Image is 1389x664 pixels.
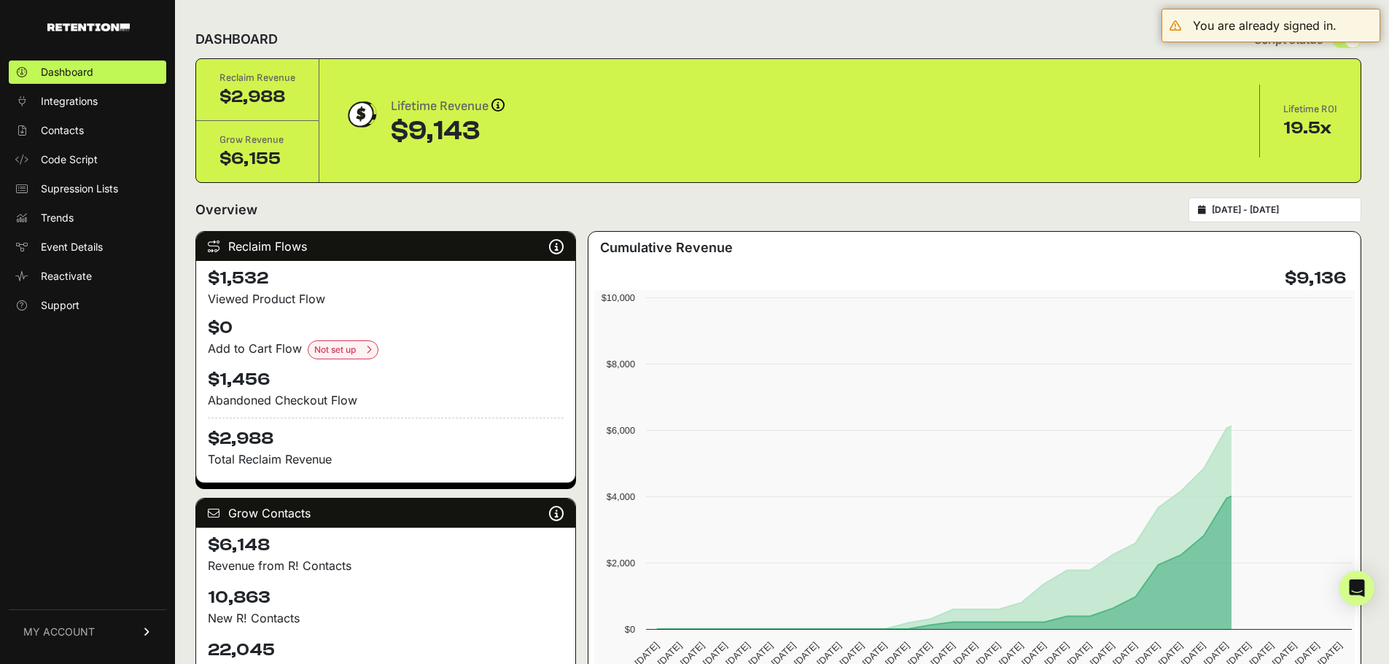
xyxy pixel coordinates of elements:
span: Event Details [41,240,103,254]
a: MY ACCOUNT [9,609,166,654]
h3: Cumulative Revenue [600,238,733,258]
a: Trends [9,206,166,230]
a: Integrations [9,90,166,113]
div: Viewed Product Flow [208,290,564,308]
span: Dashboard [41,65,93,79]
span: MY ACCOUNT [23,625,95,639]
text: $10,000 [602,292,635,303]
h4: $6,148 [208,534,564,557]
h4: $1,456 [208,368,564,391]
h2: DASHBOARD [195,29,278,50]
a: Contacts [9,119,166,142]
div: Reclaim Revenue [219,71,295,85]
div: $6,155 [219,147,295,171]
a: Reactivate [9,265,166,288]
p: New R! Contacts [208,609,564,627]
h4: 22,045 [208,638,564,662]
span: Integrations [41,94,98,109]
div: $9,143 [391,117,505,146]
div: Grow Revenue [219,133,295,147]
a: Dashboard [9,60,166,84]
div: 19.5x [1283,117,1337,140]
div: Open Intercom Messenger [1339,571,1374,606]
div: Abandoned Checkout Flow [208,391,564,409]
span: Support [41,298,79,313]
text: $4,000 [607,491,635,502]
div: You are already signed in. [1193,17,1337,34]
a: Support [9,294,166,317]
div: Add to Cart Flow [208,340,564,359]
a: Supression Lists [9,177,166,200]
span: Trends [41,211,74,225]
h4: $0 [208,316,564,340]
div: Grow Contacts [196,499,575,528]
span: Code Script [41,152,98,167]
text: $2,000 [607,558,635,569]
div: Lifetime ROI [1283,102,1337,117]
a: Code Script [9,148,166,171]
h4: 10,863 [208,586,564,609]
img: dollar-coin-05c43ed7efb7bc0c12610022525b4bbbb207c7efeef5aecc26f025e68dcafac9.png [343,96,379,133]
span: Contacts [41,123,84,138]
text: $8,000 [607,359,635,370]
img: Retention.com [47,23,130,31]
text: $6,000 [607,425,635,436]
h4: $2,988 [208,418,564,450]
span: Reactivate [41,269,92,284]
h4: $9,136 [1285,267,1346,290]
div: Reclaim Flows [196,232,575,261]
span: Supression Lists [41,181,118,196]
h2: Overview [195,200,257,220]
p: Revenue from R! Contacts [208,557,564,574]
h4: $1,532 [208,267,564,290]
a: Event Details [9,235,166,259]
p: Total Reclaim Revenue [208,450,564,468]
div: Lifetime Revenue [391,96,505,117]
div: $2,988 [219,85,295,109]
text: $0 [625,624,635,635]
